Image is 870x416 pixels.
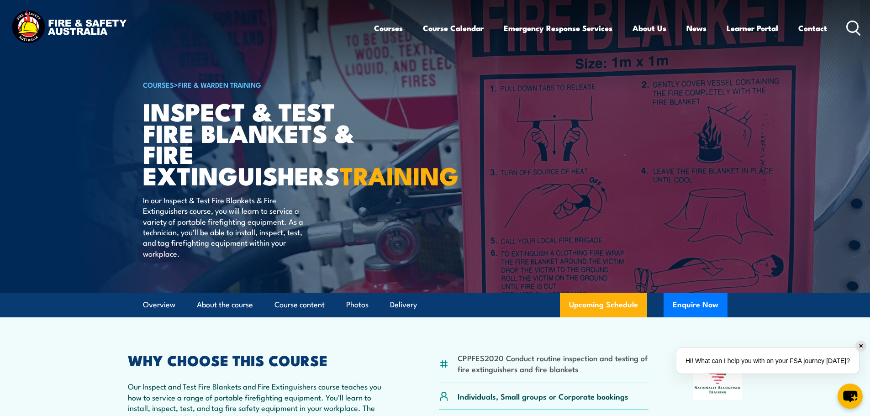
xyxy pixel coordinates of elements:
a: Course content [274,293,325,317]
div: Hi! What can I help you with on your FSA journey [DATE]? [676,348,859,374]
a: Learner Portal [727,16,778,40]
button: chat-button [838,384,863,409]
a: COURSES [143,79,174,90]
a: Upcoming Schedule [560,293,647,317]
li: CPPFES2020 Conduct routine inspection and testing of fire extinguishers and fire blankets [458,353,649,374]
a: About the course [197,293,253,317]
a: Delivery [390,293,417,317]
a: About Us [633,16,666,40]
div: ✕ [856,341,866,351]
p: Individuals, Small groups or Corporate bookings [458,391,628,401]
h6: > [143,79,369,90]
h2: WHY CHOOSE THIS COURSE [128,353,395,366]
a: Course Calendar [423,16,484,40]
a: Courses [374,16,403,40]
a: Contact [798,16,827,40]
h1: Inspect & Test Fire Blankets & Fire Extinguishers [143,100,369,186]
a: Emergency Response Services [504,16,612,40]
p: In our Inspect & Test Fire Blankets & Fire Extinguishers course, you will learn to service a vari... [143,195,310,258]
button: Enquire Now [664,293,728,317]
a: Fire & Warden Training [178,79,261,90]
strong: TRAINING [340,156,459,194]
a: Overview [143,293,175,317]
a: Photos [346,293,369,317]
a: News [686,16,707,40]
